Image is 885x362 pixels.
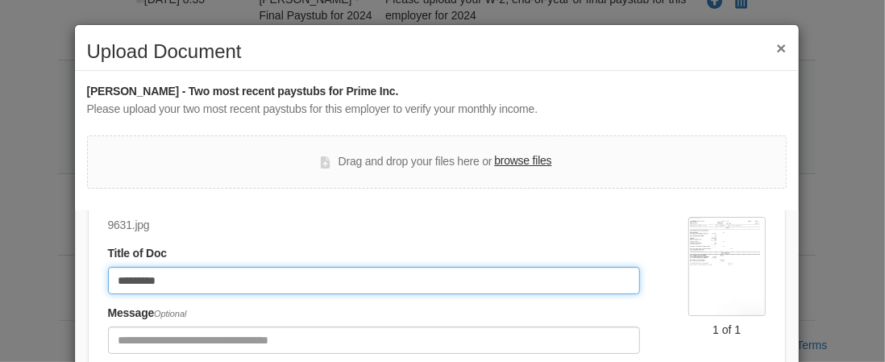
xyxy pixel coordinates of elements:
[154,309,186,318] span: Optional
[108,305,187,322] label: Message
[108,267,641,294] input: Document Title
[321,152,551,172] div: Drag and drop your files here or
[776,40,786,56] button: ×
[494,152,551,170] label: browse files
[108,245,167,263] label: Title of Doc
[108,217,641,235] div: 9631.jpg
[87,101,787,119] div: Please upload your two most recent paystubs for this employer to verify your monthly income.
[87,41,787,62] h2: Upload Document
[108,327,641,354] input: Include any comments on this document
[688,322,765,338] div: 1 of 1
[87,83,787,101] div: [PERSON_NAME] - Two most recent paystubs for Prime Inc.
[688,217,765,315] img: 9631.jpg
